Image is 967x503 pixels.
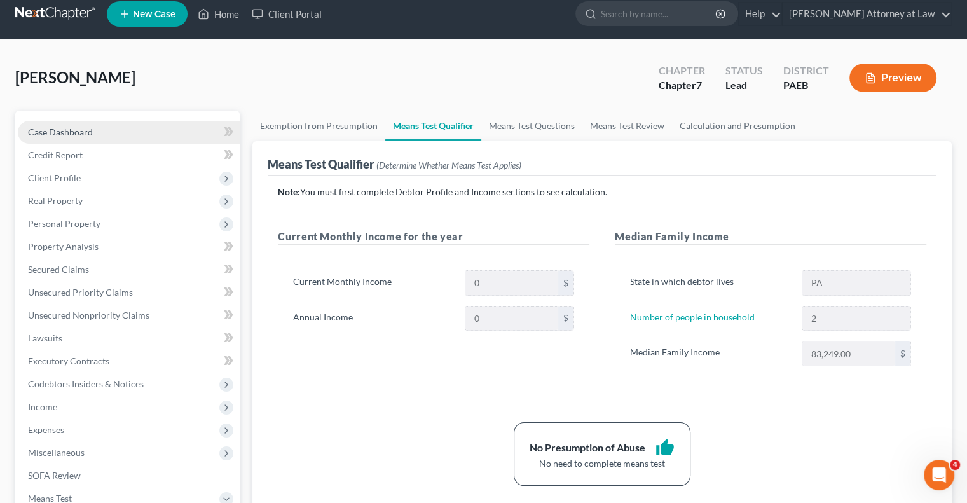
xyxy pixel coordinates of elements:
div: No Presumption of Abuse [530,441,645,455]
a: Help [739,3,781,25]
span: (Determine Whether Means Test Applies) [376,160,521,170]
div: Chapter [659,64,705,78]
label: State in which debtor lives [624,270,795,296]
p: You must first complete Debtor Profile and Income sections to see calculation. [278,186,926,198]
a: Secured Claims [18,258,240,281]
a: Means Test Qualifier [385,111,481,141]
span: 4 [950,460,960,470]
input: 0.00 [802,341,895,366]
a: Calculation and Presumption [672,111,803,141]
a: Case Dashboard [18,121,240,144]
span: [PERSON_NAME] [15,68,135,86]
a: SOFA Review [18,464,240,487]
span: Secured Claims [28,264,89,275]
label: Current Monthly Income [287,270,458,296]
input: State [802,271,910,295]
a: [PERSON_NAME] Attorney at Law [783,3,951,25]
div: $ [558,307,573,331]
a: Property Analysis [18,235,240,258]
a: Unsecured Priority Claims [18,281,240,304]
a: Means Test Review [582,111,672,141]
span: Property Analysis [28,241,99,252]
h5: Current Monthly Income for the year [278,229,589,245]
div: $ [895,341,910,366]
span: Unsecured Priority Claims [28,287,133,298]
span: Lawsuits [28,333,62,343]
div: PAEB [783,78,829,93]
span: Credit Report [28,149,83,160]
input: 0.00 [465,271,558,295]
span: 7 [696,79,702,91]
div: Chapter [659,78,705,93]
span: SOFA Review [28,470,81,481]
label: Annual Income [287,306,458,331]
span: Expenses [28,424,64,435]
span: Executory Contracts [28,355,109,366]
a: Client Portal [245,3,328,25]
span: Client Profile [28,172,81,183]
iframe: Intercom live chat [924,460,954,490]
div: Lead [725,78,763,93]
a: Lawsuits [18,327,240,350]
button: Preview [849,64,936,92]
input: Search by name... [601,2,717,25]
a: Credit Report [18,144,240,167]
span: Unsecured Nonpriority Claims [28,310,149,320]
span: Miscellaneous [28,447,85,458]
span: New Case [133,10,175,19]
span: Real Property [28,195,83,206]
input: -- [802,307,910,331]
div: District [783,64,829,78]
i: thumb_up [655,438,675,457]
label: Median Family Income [624,341,795,366]
div: $ [558,271,573,295]
strong: Note: [278,186,300,197]
h5: Median Family Income [615,229,926,245]
a: Exemption from Presumption [252,111,385,141]
span: Codebtors Insiders & Notices [28,378,144,389]
a: Number of people in household [630,312,755,322]
span: Personal Property [28,218,100,229]
span: Income [28,401,57,412]
div: Status [725,64,763,78]
a: Unsecured Nonpriority Claims [18,304,240,327]
a: Means Test Questions [481,111,582,141]
a: Executory Contracts [18,350,240,373]
span: Case Dashboard [28,127,93,137]
div: No need to complete means test [530,457,675,470]
div: Means Test Qualifier [268,156,521,172]
input: 0.00 [465,307,558,331]
a: Home [191,3,245,25]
